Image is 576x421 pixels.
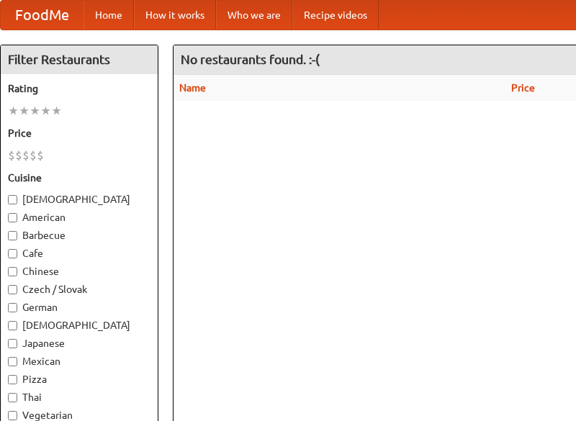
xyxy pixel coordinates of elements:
input: German [8,303,17,312]
li: ★ [51,103,62,119]
label: Pizza [8,372,150,386]
input: Vegetarian [8,411,17,420]
label: Mexican [8,354,150,368]
label: Barbecue [8,228,150,243]
input: Mexican [8,357,17,366]
input: Thai [8,393,17,402]
a: FoodMe [1,1,84,30]
label: Chinese [8,264,150,279]
li: $ [30,148,37,163]
li: ★ [30,103,40,119]
label: Japanese [8,336,150,350]
a: How it works [134,1,216,30]
label: American [8,210,150,225]
a: Name [179,82,206,94]
input: [DEMOGRAPHIC_DATA] [8,195,17,204]
input: Czech / Slovak [8,285,17,294]
li: $ [8,148,15,163]
input: Japanese [8,339,17,348]
label: [DEMOGRAPHIC_DATA] [8,318,150,332]
a: Home [84,1,134,30]
label: Thai [8,390,150,404]
a: Recipe videos [292,1,379,30]
li: ★ [8,103,19,119]
h5: Price [8,126,150,140]
li: $ [15,148,22,163]
a: Who we are [216,1,292,30]
li: ★ [40,103,51,119]
input: American [8,213,17,222]
input: Cafe [8,249,17,258]
label: [DEMOGRAPHIC_DATA] [8,192,150,207]
li: ★ [19,103,30,119]
li: $ [37,148,44,163]
label: Czech / Slovak [8,282,150,296]
input: [DEMOGRAPHIC_DATA] [8,321,17,330]
li: $ [22,148,30,163]
a: Price [511,82,535,94]
h5: Cuisine [8,171,150,185]
h5: Rating [8,81,150,96]
label: German [8,300,150,314]
label: Cafe [8,246,150,261]
input: Pizza [8,375,17,384]
h4: Filter Restaurants [1,45,158,74]
ng-pluralize: No restaurants found. :-( [181,53,320,66]
input: Barbecue [8,231,17,240]
input: Chinese [8,267,17,276]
